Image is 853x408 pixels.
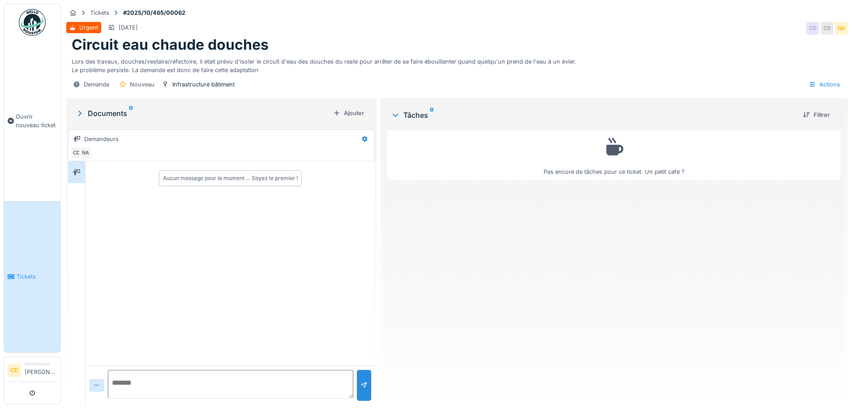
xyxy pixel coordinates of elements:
div: Filtrer [799,109,833,121]
div: NA [835,22,848,34]
div: [DATE] [119,23,138,32]
div: Actions [805,78,844,91]
div: Ajouter [330,107,368,119]
div: Tickets [90,9,109,17]
div: Urgent [79,23,98,32]
a: Tickets [4,201,60,353]
sup: 0 [430,110,434,120]
div: CD [821,22,833,34]
div: Nouveau [130,80,154,89]
li: CD [8,364,21,377]
div: Tâches [391,110,796,120]
strong: #2025/10/465/00062 [120,9,189,17]
div: CD [806,22,819,34]
h1: Circuit eau chaude douches [72,36,269,53]
a: CD Demandeur[PERSON_NAME] [8,361,57,382]
a: Ouvrir nouveau ticket [4,41,60,201]
span: Tickets [17,272,57,281]
div: Aucun message pour le moment … Soyez le premier ! [163,174,298,182]
li: [PERSON_NAME] [25,361,57,380]
div: Demandeur [25,361,57,367]
div: Demande [84,80,109,89]
div: Infrastructure bâtiment [172,80,235,89]
span: Ouvrir nouveau ticket [16,112,57,129]
div: CD [70,146,83,159]
div: NA [79,146,92,159]
div: Documents [75,108,330,119]
div: Lors des travaux, douches/vestaire/réfectoire, il était prévu d'isoler le circuit d'eau des douch... [72,54,842,74]
img: Badge_color-CXgf-gQk.svg [19,9,46,36]
div: Pas encore de tâches pour ce ticket. Un petit café ? [393,134,835,176]
sup: 0 [129,108,133,119]
div: Demandeurs [84,135,119,143]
